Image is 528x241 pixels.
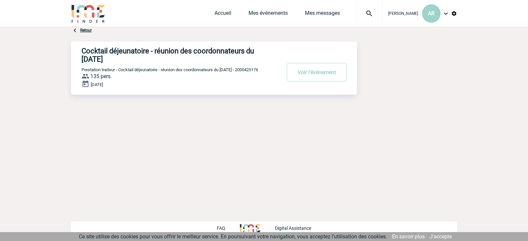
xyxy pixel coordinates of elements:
a: FAQ [217,225,240,231]
p: Digital Assistance [275,226,311,231]
a: Mes événements [248,10,288,19]
img: IME-Finder [71,4,105,23]
a: J'accepte [430,233,452,240]
h4: Cocktail déjeunatoire - réunion des coordonnateurs du [DATE] [82,47,261,63]
span: Prestation traiteur - Cocktail déjeunatoire - réunion des coordonnateurs du [DATE] - 2000425176 [82,67,258,72]
a: Retour [80,28,92,33]
img: http://www.idealmeetingsevents.fr/ [240,224,260,232]
span: 135 pers. [90,73,112,79]
a: En savoir plus [392,233,425,240]
a: Accueil [214,10,231,19]
a: Mes messages [305,10,340,19]
p: FAQ [217,226,225,231]
button: Voir l'événement [287,63,346,81]
span: [DATE] [91,82,103,87]
span: [PERSON_NAME] [388,11,418,16]
span: Ce site utilise des cookies pour vous offrir le meilleur service. En poursuivant votre navigation... [79,233,387,240]
span: AR [428,10,435,16]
